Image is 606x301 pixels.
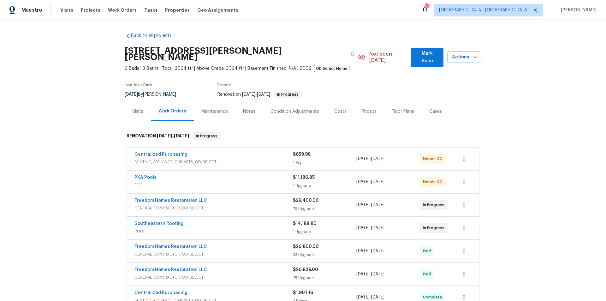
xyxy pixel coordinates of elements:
span: [DATE] [371,226,384,230]
span: $11,186.85 [293,175,315,180]
span: [DATE] [356,295,370,299]
div: Costs [334,108,347,115]
span: Needs QC [423,179,445,185]
span: $29,400.00 [293,198,319,203]
span: $1,907.16 [293,291,313,295]
span: GENERAL_CONTRACTOR, OD_SELECT [134,205,293,211]
span: 6 Beds | 3 Baths | Total: 3064 ft² | Above Grade: 3064 ft² | Basement Finished: N/A | 2002 [125,65,358,72]
div: 1 Repair [293,160,356,166]
div: 33 Upgrade [293,252,356,258]
div: 1 [425,4,429,10]
div: Visits [132,108,143,115]
span: [PERSON_NAME] [558,7,597,13]
span: [DATE] [356,157,370,161]
span: Mark Seen [416,50,438,65]
span: [DATE] [157,134,172,138]
span: - [356,202,384,208]
span: - [356,248,384,254]
a: Freedom Homes Restoration LLC [134,198,207,203]
span: - [356,156,384,162]
h2: [STREET_ADDRESS][PERSON_NAME][PERSON_NAME] [125,48,347,60]
span: - [157,134,189,138]
span: $26,829.00 [293,268,318,272]
button: Copy Address [347,48,358,60]
span: Project [217,83,231,87]
span: Paid [423,248,433,254]
span: Needs QC [423,156,445,162]
span: $26,800.00 [293,244,319,249]
button: Mark Seen [411,48,443,67]
span: [DATE] [257,92,270,97]
div: Floor Plans [392,108,414,115]
span: GENERAL_CONTRACTOR, OD_SELECT [134,274,293,280]
a: Southeastern Roofing [134,221,184,226]
span: [DATE] [356,180,370,184]
div: Work Orders [158,108,186,114]
span: PAINTING, APPLIANCE, CABINETS, OD_SELECT [134,159,293,165]
span: [DATE] [356,226,370,230]
span: In Progress [423,225,447,231]
div: by [PERSON_NAME] [125,91,184,98]
span: - [356,271,384,277]
span: OD Select Home [314,65,349,72]
span: Maestro [21,7,42,13]
div: Photos [362,108,377,115]
a: Centralized Purchasing [134,291,187,295]
span: $14,188.80 [293,221,317,226]
span: [DATE] [356,249,370,253]
span: Tasks [144,8,157,12]
a: Back to all projects [125,33,185,39]
span: POOL [134,182,293,188]
span: [DATE] [242,92,255,97]
a: Centralized Purchasing [134,152,187,157]
span: Paid [423,271,433,277]
span: GENERAL_CONTRACTOR, OD_SELECT [134,251,293,257]
span: Visits [60,7,73,13]
span: - [356,225,384,231]
span: Actions [452,53,476,61]
div: Maintenance [201,108,228,115]
span: $659.98 [293,152,311,157]
div: RENOVATION [DATE]-[DATE]In Progress [125,126,481,146]
div: Cases [429,108,442,115]
span: In Progress [193,133,220,139]
span: [DATE] [371,249,384,253]
span: [DATE] [356,272,370,276]
span: Complete [423,294,445,300]
a: Freedom Homes Restoration LLC [134,268,207,272]
span: [DATE] [371,295,384,299]
span: Projects [81,7,100,13]
span: [GEOGRAPHIC_DATA], [GEOGRAPHIC_DATA] [439,7,529,13]
span: Renovation [217,92,302,97]
span: [DATE] [125,92,138,97]
span: [DATE] [371,157,384,161]
span: In Progress [275,93,301,96]
span: Work Orders [108,7,137,13]
h6: RENOVATION [127,132,189,140]
a: PKA Pools [134,175,157,180]
div: 1 Upgrade [293,229,356,235]
span: [DATE] [371,180,384,184]
span: Not seen [DATE] [369,51,407,63]
span: [DATE] [371,272,384,276]
button: Actions [447,51,481,63]
div: Condition Adjustments [270,108,319,115]
span: - [242,92,270,97]
span: Properties [165,7,190,13]
span: - [356,179,384,185]
span: [DATE] [371,203,384,207]
div: 25 Upgrade [293,275,356,281]
div: Notes [243,108,255,115]
span: Geo Assignments [197,7,238,13]
span: - [356,294,384,300]
span: In Progress [423,202,447,208]
div: 1 Upgrade [293,183,356,189]
div: 79 Upgrade [293,206,356,212]
span: Last Visit Date [125,83,152,87]
span: [DATE] [356,203,370,207]
span: ROOF [134,228,293,234]
a: Freedom Homes Restoration LLC [134,244,207,249]
span: [DATE] [174,134,189,138]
